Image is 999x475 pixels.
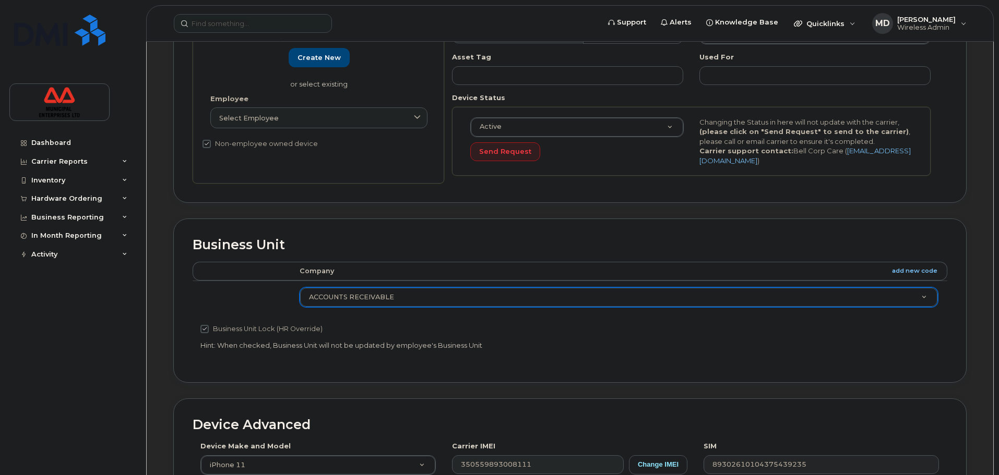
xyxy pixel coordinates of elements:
[193,238,947,252] h2: Business Unit
[204,460,245,470] span: iPhone 11
[200,441,291,451] label: Device Make and Model
[617,17,646,28] span: Support
[203,138,318,150] label: Non-employee owned device
[787,13,863,34] div: Quicklinks
[200,325,209,333] input: Business Unit Lock (HR Override)
[699,127,909,136] strong: (please click on "Send Request" to send to the carrier)
[473,122,502,131] span: Active
[219,113,279,123] span: Select employee
[653,12,699,33] a: Alerts
[309,293,394,301] span: ACCOUNTS RECEIVABLE
[452,441,495,451] label: Carrier IMEI
[470,142,540,162] button: Send Request
[203,140,211,148] input: Non-employee owned device
[601,12,653,33] a: Support
[289,48,350,67] a: Create new
[629,455,687,474] button: Change IMEI
[699,147,793,155] strong: Carrier support contact:
[452,93,505,103] label: Device Status
[200,323,323,335] label: Business Unit Lock (HR Override)
[174,14,332,33] input: Find something...
[300,288,937,307] a: ACCOUNTS RECEIVABLE
[715,17,778,28] span: Knowledge Base
[290,262,947,281] th: Company
[875,17,890,30] span: MD
[193,418,947,432] h2: Device Advanced
[452,52,491,62] label: Asset Tag
[892,266,937,275] a: add new code
[699,147,911,165] a: [EMAIL_ADDRESS][DOMAIN_NAME]
[210,94,248,104] label: Employee
[699,52,734,62] label: Used For
[210,79,427,89] p: or select existing
[471,118,683,137] a: Active
[897,15,956,23] span: [PERSON_NAME]
[670,17,692,28] span: Alerts
[201,456,435,474] a: iPhone 11
[699,12,786,33] a: Knowledge Base
[865,13,974,34] div: Mark Deyarmond
[692,117,921,166] div: Changing the Status in here will not update with the carrier, , please call or email carrier to e...
[897,23,956,32] span: Wireless Admin
[210,107,427,128] a: Select employee
[200,340,687,350] p: Hint: When checked, Business Unit will not be updated by employee's Business Unit
[704,441,717,451] label: SIM
[806,19,845,28] span: Quicklinks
